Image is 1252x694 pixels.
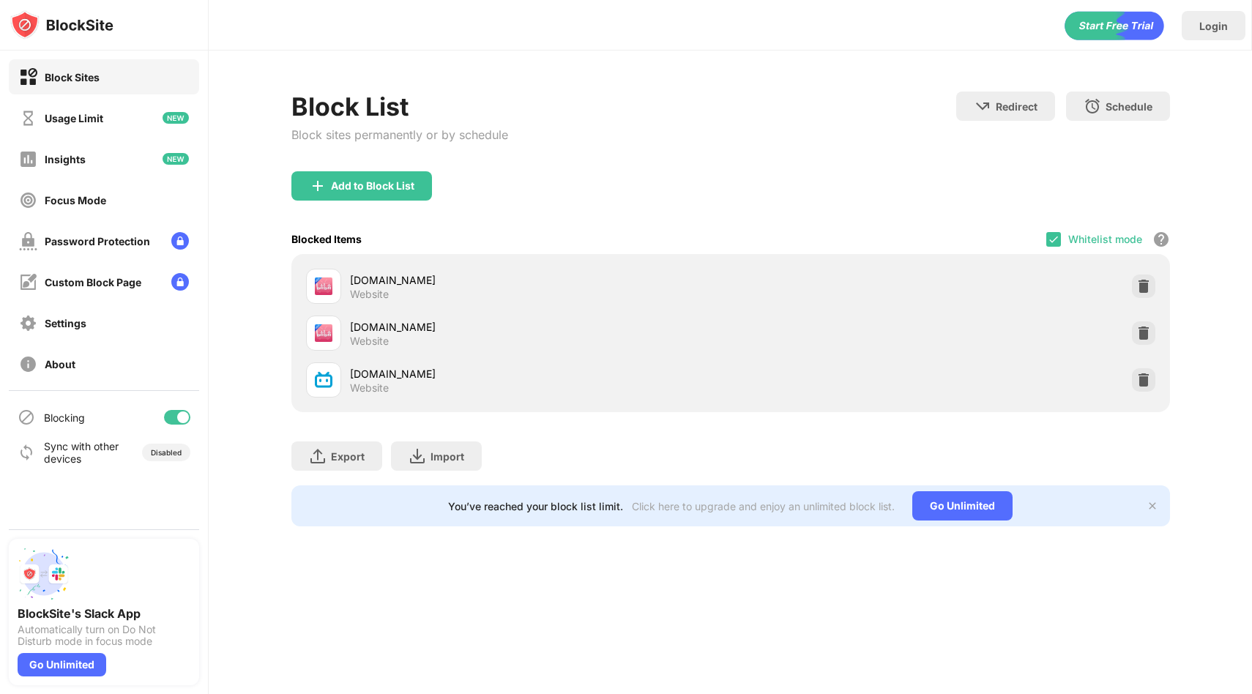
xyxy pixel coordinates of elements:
[45,235,150,247] div: Password Protection
[331,180,414,192] div: Add to Block List
[19,191,37,209] img: focus-off.svg
[350,272,731,288] div: [DOMAIN_NAME]
[448,500,623,512] div: You’ve reached your block list limit.
[18,444,35,461] img: sync-icon.svg
[315,324,332,342] img: favicons
[10,10,113,40] img: logo-blocksite.svg
[331,450,365,463] div: Export
[315,277,332,295] img: favicons
[350,366,731,381] div: [DOMAIN_NAME]
[18,606,190,621] div: BlockSite's Slack App
[45,71,100,83] div: Block Sites
[151,448,182,457] div: Disabled
[1199,20,1228,32] div: Login
[315,371,332,389] img: favicons
[18,624,190,647] div: Automatically turn on Do Not Disturb mode in focus mode
[431,450,464,463] div: Import
[171,273,189,291] img: lock-menu.svg
[44,440,119,465] div: Sync with other devices
[163,112,189,124] img: new-icon.svg
[632,500,895,512] div: Click here to upgrade and enjoy an unlimited block list.
[18,548,70,600] img: push-slack.svg
[1048,234,1059,245] img: check.svg
[45,194,106,206] div: Focus Mode
[1068,233,1142,245] div: Whitelist mode
[19,109,37,127] img: time-usage-off.svg
[350,288,389,301] div: Website
[45,153,86,165] div: Insights
[996,100,1037,113] div: Redirect
[291,233,362,245] div: Blocked Items
[45,317,86,329] div: Settings
[291,127,508,142] div: Block sites permanently or by schedule
[19,273,37,291] img: customize-block-page-off.svg
[912,491,1013,520] div: Go Unlimited
[18,653,106,676] div: Go Unlimited
[19,68,37,86] img: block-on.svg
[45,112,103,124] div: Usage Limit
[19,232,37,250] img: password-protection-off.svg
[350,335,389,348] div: Website
[19,355,37,373] img: about-off.svg
[19,150,37,168] img: insights-off.svg
[350,381,389,395] div: Website
[19,314,37,332] img: settings-off.svg
[1065,11,1164,40] div: animation
[171,232,189,250] img: lock-menu.svg
[18,408,35,426] img: blocking-icon.svg
[1147,500,1158,512] img: x-button.svg
[45,276,141,288] div: Custom Block Page
[350,319,731,335] div: [DOMAIN_NAME]
[163,153,189,165] img: new-icon.svg
[45,358,75,370] div: About
[291,92,508,122] div: Block List
[44,411,85,424] div: Blocking
[1106,100,1152,113] div: Schedule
